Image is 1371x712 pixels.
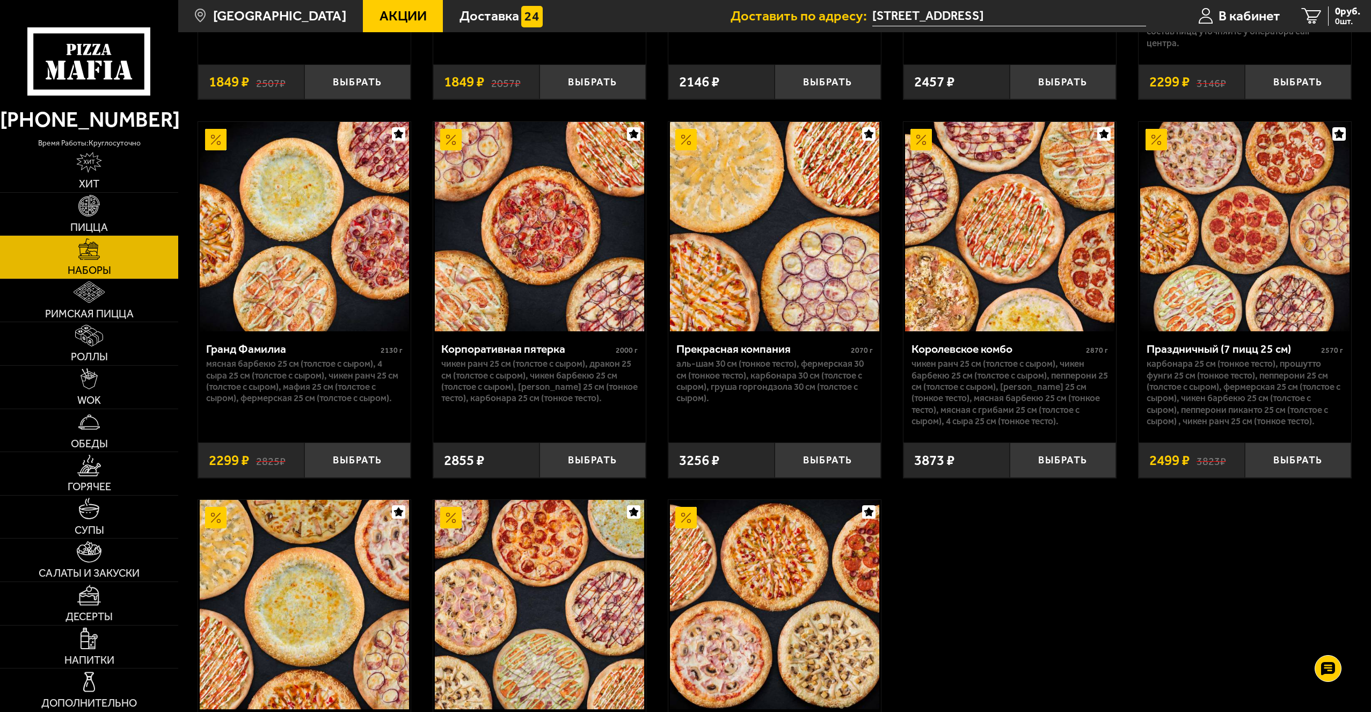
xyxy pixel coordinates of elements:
[1335,6,1360,17] span: 0 руб.
[460,9,519,23] span: Доставка
[1086,346,1108,355] span: 2870 г
[440,507,462,528] img: Акционный
[381,346,403,355] span: 2130 г
[206,358,403,404] p: Мясная Барбекю 25 см (толстое с сыром), 4 сыра 25 см (толстое с сыром), Чикен Ранч 25 см (толстое...
[206,342,378,356] div: Гранд Фамилиа
[380,9,427,23] span: Акции
[68,482,111,492] span: Горячее
[304,64,411,99] button: Выбрать
[1149,453,1190,468] span: 2499 ₽
[1321,346,1343,355] span: 2570 г
[256,75,286,89] s: 2507 ₽
[1149,75,1190,89] span: 2299 ₽
[491,75,521,89] s: 2057 ₽
[670,122,879,331] img: Прекрасная компания
[45,309,134,319] span: Римская пицца
[70,222,108,233] span: Пицца
[1139,122,1351,331] a: АкционныйПраздничный (7 пицц 25 см)
[441,342,614,356] div: Корпоративная пятерка
[200,500,409,709] img: Офисный (7 пицц 30 см)
[209,453,249,468] span: 2299 ₽
[676,342,849,356] div: Прекрасная компания
[75,525,104,536] span: Супы
[256,453,286,468] s: 2825 ₽
[433,122,646,331] a: АкционныйКорпоративная пятерка
[539,442,646,477] button: Выбрать
[65,612,113,622] span: Десерты
[675,507,697,528] img: Акционный
[1147,342,1319,356] div: Праздничный (7 пицц 25 см)
[205,129,227,150] img: Акционный
[616,346,638,355] span: 2000 г
[668,500,881,709] a: АкционныйСлавные парни
[1245,64,1351,99] button: Выбрать
[433,500,646,709] a: АкционныйКорпоративный (8 пицц 30 см)
[679,453,719,468] span: 3256 ₽
[775,442,881,477] button: Выбрать
[676,358,873,404] p: Аль-Шам 30 см (тонкое тесто), Фермерская 30 см (тонкое тесто), Карбонара 30 см (толстое с сыром),...
[1147,358,1344,427] p: Карбонара 25 см (тонкое тесто), Прошутто Фунги 25 см (тонкое тесто), Пепперони 25 см (толстое с с...
[435,500,644,709] img: Корпоративный (8 пицц 30 см)
[911,358,1109,427] p: Чикен Ранч 25 см (толстое с сыром), Чикен Барбекю 25 см (толстое с сыром), Пепперони 25 см (толст...
[71,352,108,362] span: Роллы
[441,358,638,404] p: Чикен Ранч 25 см (толстое с сыром), Дракон 25 см (толстое с сыром), Чикен Барбекю 25 см (толстое ...
[1010,64,1116,99] button: Выбрать
[905,122,1114,331] img: Королевское комбо
[205,507,227,528] img: Акционный
[209,75,249,89] span: 1849 ₽
[1245,442,1351,477] button: Выбрать
[444,453,484,468] span: 2855 ₽
[910,129,932,150] img: Акционный
[77,395,101,406] span: WOK
[444,75,484,89] span: 1849 ₽
[668,122,881,331] a: АкционныйПрекрасная компания
[41,698,137,709] span: Дополнительно
[911,342,1084,356] div: Королевское комбо
[775,64,881,99] button: Выбрать
[198,500,411,709] a: АкционныйОфисный (7 пицц 30 см)
[914,75,954,89] span: 2457 ₽
[39,568,140,579] span: Салаты и закуски
[213,9,346,23] span: [GEOGRAPHIC_DATA]
[71,439,108,449] span: Обеды
[1010,442,1116,477] button: Выбрать
[731,9,872,23] span: Доставить по адресу:
[903,122,1116,331] a: АкционныйКоролевское комбо
[851,346,873,355] span: 2070 г
[1146,129,1167,150] img: Акционный
[198,122,411,331] a: АкционныйГранд Фамилиа
[304,442,411,477] button: Выбрать
[675,129,697,150] img: Акционный
[200,122,409,331] img: Гранд Фамилиа
[521,6,543,27] img: 15daf4d41897b9f0e9f617042186c801.svg
[1219,9,1280,23] span: В кабинет
[68,265,111,276] span: Наборы
[79,179,99,190] span: Хит
[64,655,114,666] span: Напитки
[872,6,1147,26] input: Ваш адрес доставки
[1197,75,1226,89] s: 3146 ₽
[914,453,954,468] span: 3873 ₽
[440,129,462,150] img: Акционный
[679,75,719,89] span: 2146 ₽
[1197,453,1226,468] s: 3823 ₽
[670,500,879,709] img: Славные парни
[539,64,646,99] button: Выбрать
[1140,122,1350,331] img: Праздничный (7 пицц 25 см)
[435,122,644,331] img: Корпоративная пятерка
[1335,17,1360,26] span: 0 шт.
